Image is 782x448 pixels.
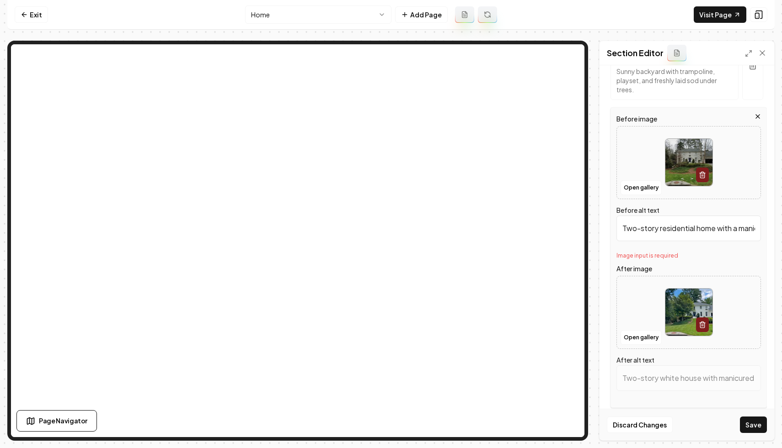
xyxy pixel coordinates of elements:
label: Before image [616,113,761,124]
button: Open gallery [621,330,662,345]
label: Before alt text [616,206,659,214]
button: Open gallery [621,180,662,195]
button: Add admin page prompt [455,6,474,23]
button: Discard Changes [607,416,673,433]
a: Visit Page [694,6,746,23]
img: image [665,139,712,186]
button: Page Navigator [16,410,97,432]
label: After image [616,263,761,274]
a: Exit [15,6,48,23]
label: After alt text [616,356,654,364]
button: Regenerate page [478,6,497,23]
span: Page Navigator [39,416,87,426]
button: Add admin section prompt [667,45,686,61]
button: Save [740,416,767,433]
input: Generating alt text... [616,365,761,391]
img: image [665,289,712,336]
input: Upload to generate... [616,216,761,241]
p: Sunny backyard with trampoline, playset, and freshly laid sod under trees. [616,67,733,94]
div: Image input is required [616,252,761,259]
button: Add Page [395,6,448,23]
h2: Section Editor [607,47,664,59]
